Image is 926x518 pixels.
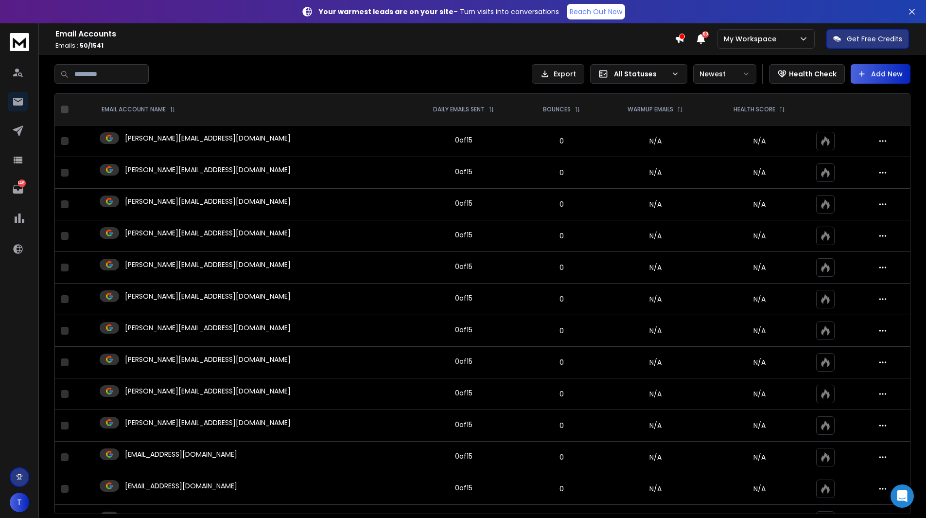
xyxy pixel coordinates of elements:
[851,64,910,84] button: Add New
[715,389,804,399] p: N/A
[433,106,485,113] p: DAILY EMAILS SENT
[125,481,237,491] p: [EMAIL_ADDRESS][DOMAIN_NAME]
[715,263,804,272] p: N/A
[527,199,596,209] p: 0
[125,133,291,143] p: [PERSON_NAME][EMAIL_ADDRESS][DOMAIN_NAME]
[10,493,29,512] button: T
[55,28,675,40] h1: Email Accounts
[527,484,596,494] p: 0
[527,357,596,367] p: 0
[455,230,472,240] div: 0 of 15
[628,106,673,113] p: WARMUP EMAILS
[602,220,709,252] td: N/A
[570,7,622,17] p: Reach Out Now
[527,231,596,241] p: 0
[602,157,709,189] td: N/A
[715,484,804,494] p: N/A
[602,347,709,378] td: N/A
[847,34,902,44] p: Get Free Credits
[715,199,804,209] p: N/A
[602,442,709,473] td: N/A
[602,189,709,220] td: N/A
[455,388,472,398] div: 0 of 15
[527,136,596,146] p: 0
[455,420,472,429] div: 0 of 15
[455,135,472,145] div: 0 of 15
[319,7,454,17] strong: Your warmest leads are on your site
[319,7,559,17] p: – Turn visits into conversations
[125,165,291,175] p: [PERSON_NAME][EMAIL_ADDRESS][DOMAIN_NAME]
[455,325,472,335] div: 0 of 15
[543,106,571,113] p: BOUNCES
[602,315,709,347] td: N/A
[702,31,709,38] span: 50
[527,389,596,399] p: 0
[769,64,845,84] button: Health Check
[826,29,909,49] button: Get Free Credits
[8,179,28,199] a: 1461
[455,198,472,208] div: 0 of 15
[55,42,675,50] p: Emails :
[724,34,780,44] p: My Workspace
[527,168,596,178] p: 0
[125,228,291,238] p: [PERSON_NAME][EMAIL_ADDRESS][DOMAIN_NAME]
[455,167,472,177] div: 0 of 15
[527,263,596,272] p: 0
[125,418,291,428] p: [PERSON_NAME][EMAIL_ADDRESS][DOMAIN_NAME]
[715,452,804,462] p: N/A
[602,252,709,284] td: N/A
[715,231,804,241] p: N/A
[125,355,291,364] p: [PERSON_NAME][EMAIL_ADDRESS][DOMAIN_NAME]
[125,386,291,396] p: [PERSON_NAME][EMAIL_ADDRESS][DOMAIN_NAME]
[527,421,596,430] p: 0
[125,449,237,459] p: [EMAIL_ADDRESS][DOMAIN_NAME]
[532,64,584,84] button: Export
[715,136,804,146] p: N/A
[567,4,625,19] a: Reach Out Now
[455,483,472,493] div: 0 of 15
[80,41,104,50] span: 50 / 1541
[125,323,291,333] p: [PERSON_NAME][EMAIL_ADDRESS][DOMAIN_NAME]
[715,326,804,336] p: N/A
[455,451,472,461] div: 0 of 15
[102,106,175,113] div: EMAIL ACCOUNT NAME
[602,125,709,157] td: N/A
[125,196,291,206] p: [PERSON_NAME][EMAIL_ADDRESS][DOMAIN_NAME]
[125,260,291,269] p: [PERSON_NAME][EMAIL_ADDRESS][DOMAIN_NAME]
[18,179,26,187] p: 1461
[125,291,291,301] p: [PERSON_NAME][EMAIL_ADDRESS][DOMAIN_NAME]
[455,293,472,303] div: 0 of 15
[715,294,804,304] p: N/A
[715,168,804,178] p: N/A
[693,64,756,84] button: Newest
[789,69,837,79] p: Health Check
[715,357,804,367] p: N/A
[715,421,804,430] p: N/A
[455,262,472,271] div: 0 of 15
[602,410,709,442] td: N/A
[891,484,914,508] div: Open Intercom Messenger
[527,326,596,336] p: 0
[734,106,775,113] p: HEALTH SCORE
[527,452,596,462] p: 0
[614,69,667,79] p: All Statuses
[602,378,709,410] td: N/A
[602,284,709,315] td: N/A
[455,357,472,366] div: 0 of 15
[527,294,596,304] p: 0
[602,473,709,505] td: N/A
[10,33,29,51] img: logo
